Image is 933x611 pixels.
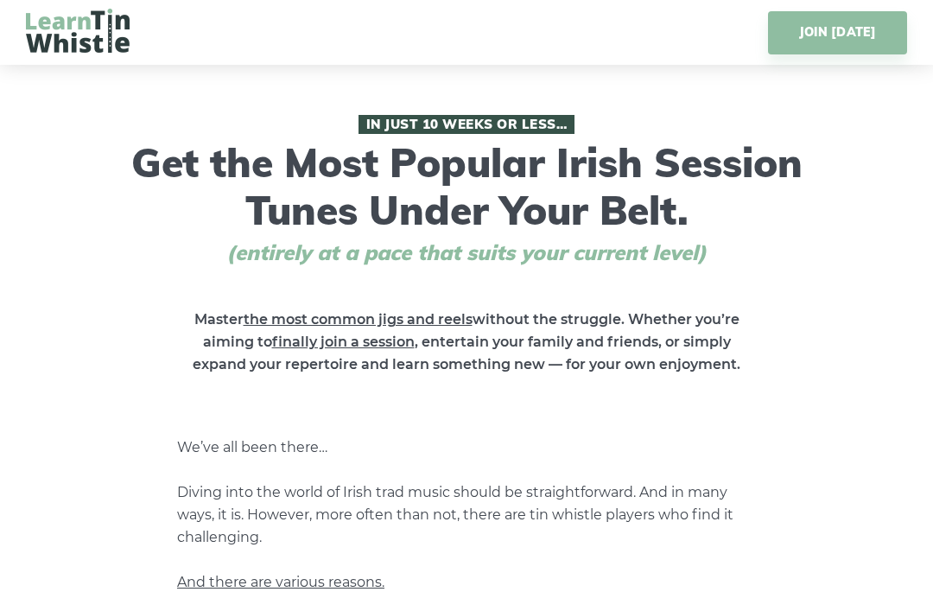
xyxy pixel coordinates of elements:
span: the most common jigs and reels [244,311,473,328]
span: finally join a session [272,334,415,350]
a: JOIN [DATE] [768,11,907,54]
span: And there are various reasons. [177,574,384,590]
span: (entirely at a pace that suits your current level) [194,240,739,265]
strong: Master without the struggle. Whether you’re aiming to , entertain your family and friends, or sim... [193,311,740,372]
img: LearnTinWhistle.com [26,9,130,53]
span: In Just 10 Weeks or Less… [359,115,574,134]
h1: Get the Most Popular Irish Session Tunes Under Your Belt. [125,115,808,265]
